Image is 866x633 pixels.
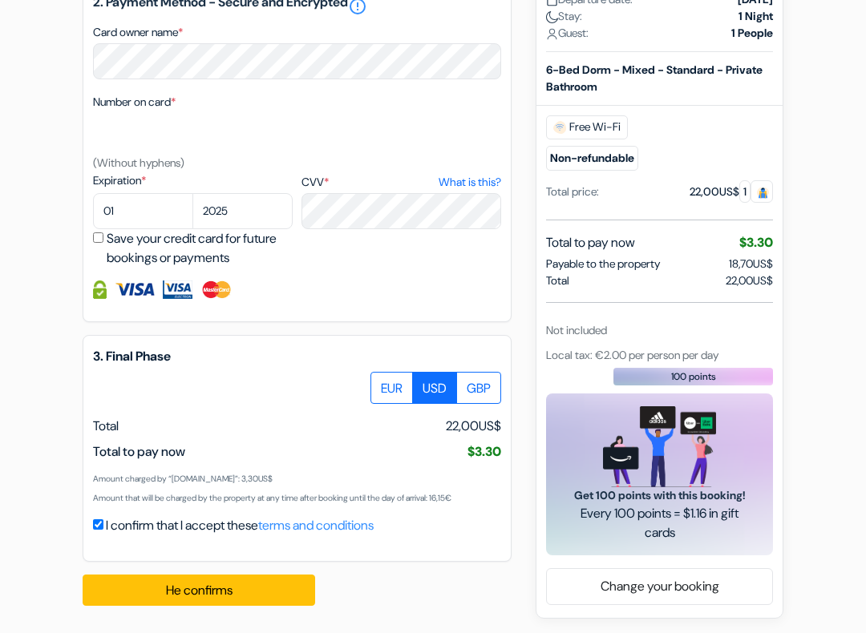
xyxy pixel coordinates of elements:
img: Visa [115,280,155,299]
font: Stay: [558,9,582,23]
a: Change your booking [547,571,772,603]
font: Save your credit card for future bookings or payments [107,230,277,266]
font: $3.30 [467,443,501,460]
font: 1 [743,184,747,199]
font: Card owner name [93,25,178,39]
font: Amount charged by “[DOMAIN_NAME]”: 3,30US$ [93,474,273,484]
font: What is this? [439,175,501,189]
font: Total to pay now [93,443,185,460]
img: user_icon.svg [546,28,558,40]
img: free_wifi.svg [553,121,566,134]
font: Get 100 points with this booking! [574,488,746,502]
font: Total [93,417,119,434]
img: moon.svg [546,11,558,23]
font: 6-Bed Dorm - Mixed - Standard - Private Bathroom [546,62,763,94]
font: Expiration [93,173,141,187]
font: Free Wi-Fi [569,120,621,135]
font: Total to pay now [546,234,635,251]
font: 100 points [671,370,716,383]
img: Credit card information is encoded and encrypted [93,280,107,299]
img: MasterCard [200,280,233,299]
font: CVV [301,175,324,189]
img: Visa Electron [163,280,192,299]
font: Change your booking [601,579,719,595]
font: 18,70US$ [729,256,773,271]
font: 1 People [731,26,773,40]
div: Basic radio toggle button group [371,372,501,404]
font: Non-refundable [550,151,634,165]
font: $3.30 [739,234,773,251]
font: 22,00US$ [690,184,739,199]
font: Guest: [558,26,589,40]
button: He confirms [83,575,315,607]
font: Local tax: €2.00 per person per day [546,348,718,362]
img: guest.svg [757,187,769,199]
font: Every 100 points = $1.16 in gift cards [581,505,739,541]
font: Total price: [546,184,599,199]
img: gift_card_hero_new.png [603,406,716,487]
font: Payable to the property [546,256,660,271]
font: Amount that will be charged by the property at any time after booking until the day of arrival: 1... [93,493,451,503]
a: terms and conditions [258,517,374,534]
font: 3. Final Phase [93,348,171,365]
font: EUR [381,380,403,397]
font: USD [423,380,447,397]
font: Number on card [93,95,171,109]
font: 22,00US$ [446,417,501,434]
font: Total [546,273,569,288]
font: Not included [546,323,607,337]
font: GBP [467,380,491,397]
a: What is this? [439,174,501,191]
font: I confirm that I accept these [106,517,258,534]
font: 22,00US$ [726,273,773,288]
font: He confirms [166,582,233,599]
font: 1 Night [739,9,773,23]
font: (Without hyphens) [93,155,184,170]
